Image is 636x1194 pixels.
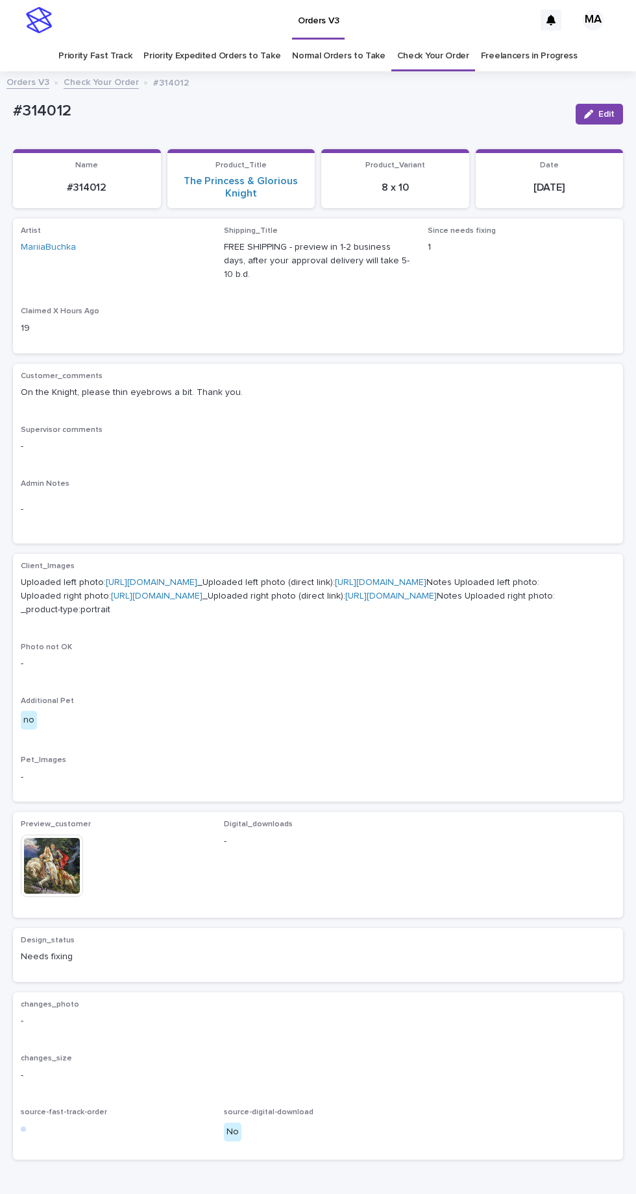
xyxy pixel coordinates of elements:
[224,835,411,848] p: -
[224,1123,241,1141] div: No
[64,74,139,89] a: Check Your Order
[21,576,615,616] p: Uploaded left photo: _Uploaded left photo (direct link): Notes Uploaded left photo: Uploaded righ...
[224,227,278,235] span: Shipping_Title
[21,950,208,964] p: Needs fixing
[21,657,615,671] p: -
[345,591,437,601] a: [URL][DOMAIN_NAME]
[481,41,578,71] a: Freelancers in Progress
[428,241,615,254] p: 1
[153,75,189,89] p: #314012
[21,1055,72,1062] span: changes_size
[21,1069,615,1082] p: -
[106,578,197,587] a: [URL][DOMAIN_NAME]
[428,227,496,235] span: Since needs fixing
[21,182,153,194] p: #314012
[75,161,98,169] span: Name
[21,770,615,784] p: -
[21,1014,615,1028] p: -
[21,937,75,944] span: Design_status
[6,74,49,89] a: Orders V3
[21,503,615,516] p: -
[21,480,69,488] span: Admin Notes
[21,322,208,335] p: 19
[111,591,202,601] a: [URL][DOMAIN_NAME]
[143,41,280,71] a: Priority Expedited Orders to Take
[21,643,72,651] span: Photo not OK
[397,41,469,71] a: Check Your Order
[21,1001,79,1009] span: changes_photo
[21,697,74,705] span: Additional Pet
[224,1108,313,1116] span: source-digital-download
[21,372,103,380] span: Customer_comments
[21,820,91,828] span: Preview_customer
[26,7,52,33] img: stacker-logo-s-only.png
[21,440,615,453] p: -
[21,562,75,570] span: Client_Images
[21,241,76,254] a: MariiaBuchka
[576,104,623,125] button: Edit
[215,161,267,169] span: Product_Title
[598,110,615,119] span: Edit
[335,578,426,587] a: [URL][DOMAIN_NAME]
[540,161,559,169] span: Date
[483,182,616,194] p: [DATE]
[21,386,615,400] p: On the Knight, please thin eyebrows a bit. Thank you.
[365,161,425,169] span: Product_Variant
[21,711,37,730] div: no
[21,1108,107,1116] span: source-fast-track-order
[329,182,461,194] p: 8 x 10
[224,241,411,281] p: FREE SHIPPING - preview in 1-2 business days, after your approval delivery will take 5-10 b.d.
[175,175,308,200] a: The Princess & Glorious Knight
[583,10,604,30] div: MA
[21,227,41,235] span: Artist
[21,426,103,434] span: Supervisor comments
[13,102,565,121] p: #314012
[58,41,132,71] a: Priority Fast Track
[21,307,99,315] span: Claimed X Hours Ago
[292,41,385,71] a: Normal Orders to Take
[21,756,66,764] span: Pet_Images
[224,820,293,828] span: Digital_downloads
